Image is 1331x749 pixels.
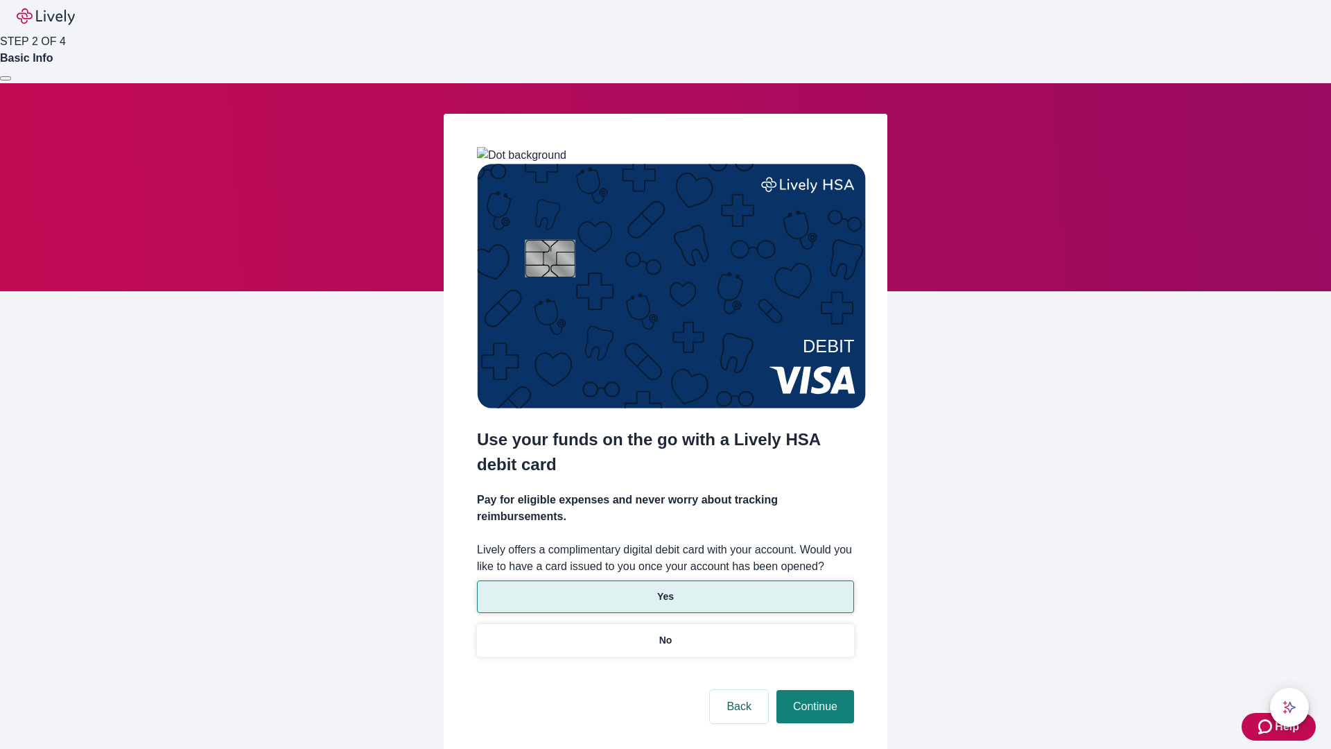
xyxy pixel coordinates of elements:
[1258,718,1275,735] svg: Zendesk support icon
[477,164,866,408] img: Debit card
[477,542,854,575] label: Lively offers a complimentary digital debit card with your account. Would you like to have a card...
[1282,700,1296,714] svg: Lively AI Assistant
[477,492,854,525] h4: Pay for eligible expenses and never worry about tracking reimbursements.
[477,147,566,164] img: Dot background
[477,624,854,657] button: No
[710,690,768,723] button: Back
[17,8,75,25] img: Lively
[1270,688,1309,727] button: chat
[477,427,854,477] h2: Use your funds on the go with a Lively HSA debit card
[776,690,854,723] button: Continue
[1275,718,1299,735] span: Help
[1242,713,1316,741] button: Zendesk support iconHelp
[657,589,674,604] p: Yes
[477,580,854,613] button: Yes
[659,633,672,648] p: No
